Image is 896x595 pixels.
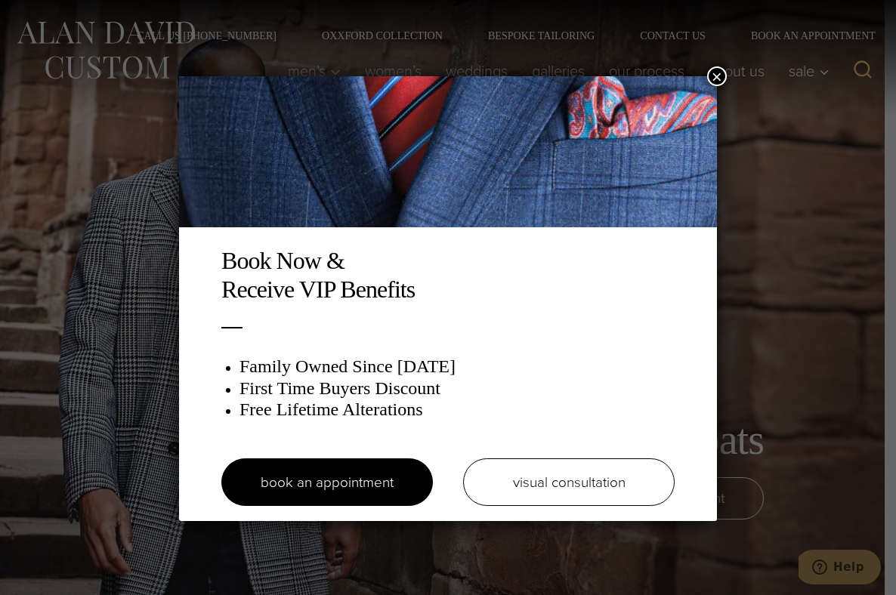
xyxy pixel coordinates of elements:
[239,399,675,421] h3: Free Lifetime Alterations
[239,356,675,378] h3: Family Owned Since [DATE]
[221,246,675,304] h2: Book Now & Receive VIP Benefits
[463,458,675,506] a: visual consultation
[35,11,66,24] span: Help
[221,458,433,506] a: book an appointment
[707,66,727,86] button: Close
[239,378,675,399] h3: First Time Buyers Discount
